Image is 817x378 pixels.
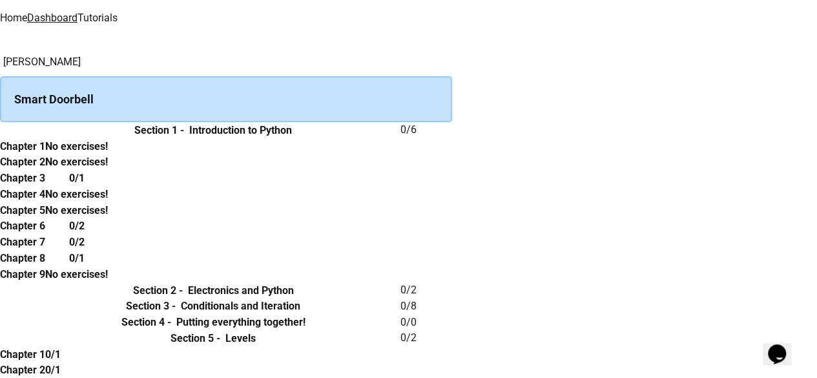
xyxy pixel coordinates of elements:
h6: 0 / 2 [400,282,452,298]
h6: 0/1 [45,347,61,362]
h6: No exercises! [45,154,108,170]
h6: Putting everything together! [176,315,305,330]
h6: Section 5 - [171,331,220,346]
h6: 0 / 6 [400,122,452,138]
h6: Section 3 - [126,299,176,314]
h6: No exercises! [45,203,108,218]
h6: No exercises! [45,267,108,282]
a: Dashboard [27,12,78,24]
h6: No exercises! [45,139,108,154]
h6: Section 2 - [133,283,183,299]
a: Tutorials [78,12,118,24]
h6: Section 1 - [134,123,184,138]
h6: 0/1 [45,362,61,378]
h6: Introduction to Python [189,123,292,138]
h6: Levels [225,331,256,346]
h6: 0 / 2 [400,330,452,346]
h6: [PERSON_NAME] [3,54,452,70]
h6: Electronics and Python [188,283,294,299]
h6: 0/2 [69,235,85,250]
h6: No exercises! [45,187,108,202]
h6: Conditionals and Iteration [181,299,300,314]
h6: 0 / 8 [400,299,452,314]
h6: 0/1 [69,251,85,266]
h6: 0 / 0 [400,315,452,330]
h6: Section 4 - [121,315,171,330]
h6: 0/2 [69,218,85,234]
h6: 0/1 [69,171,85,186]
iframe: chat widget [763,326,804,365]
